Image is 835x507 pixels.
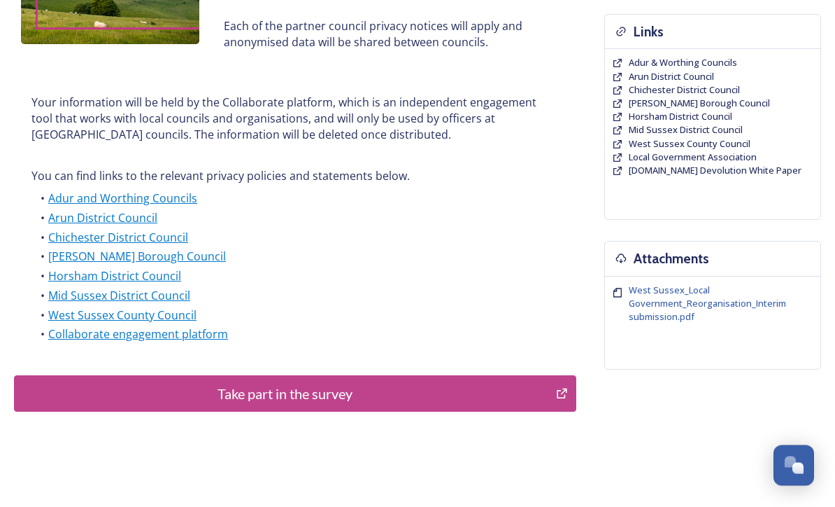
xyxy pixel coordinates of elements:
[629,138,750,151] a: West Sussex County Council
[48,211,157,226] a: Arun District Council
[629,71,714,83] span: Arun District Council
[629,57,737,70] a: Adur & Worthing Councils
[629,284,786,324] span: West Sussex_Local Government_Reorganisation_Interim submission.pdf
[634,249,709,270] h3: Attachments
[48,308,197,324] a: West Sussex County Council
[629,124,743,137] a: Mid Sussex District Council
[48,230,188,246] a: Chichester District Council
[629,111,732,124] a: Horsham District Council
[48,289,190,304] a: Mid Sussex District Council
[629,138,750,151] span: West Sussex County Council
[48,327,228,342] a: Collaborate engagement platform
[48,269,181,284] a: Horsham District Council
[48,249,226,265] a: [PERSON_NAME] Borough Council
[48,191,197,207] a: Adur and Worthing Councils
[31,169,559,185] p: You can find links to the relevant privacy policies and statements below.
[629,165,801,178] a: [DOMAIN_NAME] Devolution White Paper
[629,111,732,123] span: Horsham District Council
[629,165,801,177] span: [DOMAIN_NAME] Devolution White Paper
[14,376,576,412] button: Take part in the survey
[634,22,664,43] h3: Links
[629,97,770,111] a: [PERSON_NAME] Borough Council
[22,384,548,405] div: Take part in the survey
[629,97,770,110] span: [PERSON_NAME] Borough Council
[773,445,814,486] button: Open Chat
[629,124,743,137] span: Mid Sussex District Council
[629,71,714,84] a: Arun District Council
[629,57,737,69] span: Adur & Worthing Councils
[629,84,740,97] a: Chichester District Council
[224,19,559,50] p: Each of the partner council privacy notices will apply and anonymised data will be shared between...
[31,95,559,143] p: Your information will be held by the Collaborate platform, which is an independent engagement too...
[629,151,757,165] a: Local Government Association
